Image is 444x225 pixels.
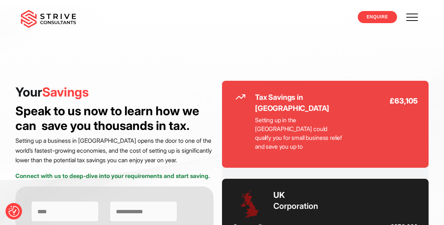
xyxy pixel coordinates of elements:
[273,190,285,200] strong: UK
[344,95,418,106] strong: £63,105
[8,206,19,217] button: Consent Preferences
[21,10,76,28] img: main-logo.svg
[8,206,19,217] img: Revisit consent button
[358,11,397,23] a: ENQUIRE
[15,104,214,133] h3: Speak to us now to learn how we can save you thousands in tax.
[15,84,214,100] h1: Your
[255,116,344,151] p: Setting up in the [GEOGRAPHIC_DATA] could qualify you for small business relief and save you up to
[15,172,210,179] strong: Connect with us to deep-dive into your requirements and start saving.
[273,190,318,212] h3: Corporation
[42,84,89,99] span: Savings
[255,92,344,114] h2: Tax Savings in [GEOGRAPHIC_DATA]
[15,136,214,165] p: Setting up a business in [GEOGRAPHIC_DATA] opens the door to one of the world’s fastest-growing e...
